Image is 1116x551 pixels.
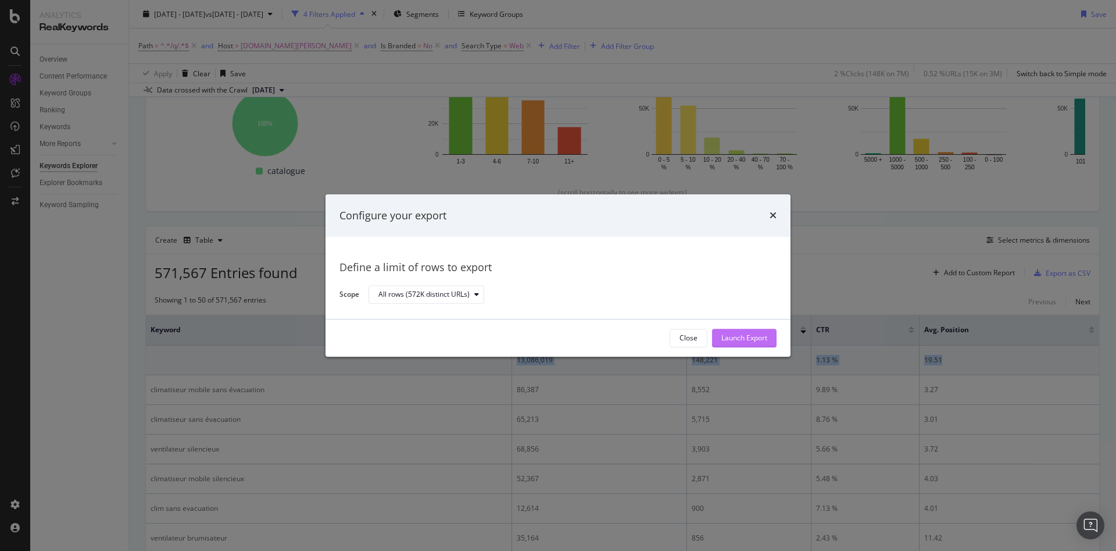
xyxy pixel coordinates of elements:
div: Open Intercom Messenger [1076,511,1104,539]
img: website_grey.svg [19,30,28,40]
img: logo_orange.svg [19,19,28,28]
div: Domaine [61,69,90,76]
button: All rows (572K distinct URLs) [369,286,484,304]
div: Mots-clés [146,69,176,76]
label: Scope [339,289,359,302]
div: modal [325,194,791,357]
div: Launch Export [721,333,767,343]
div: Close [679,333,697,343]
div: times [770,208,777,223]
button: Launch Export [712,329,777,347]
div: Define a limit of rows to export [339,261,777,276]
button: Close [670,329,707,347]
div: Configure your export [339,208,446,223]
img: tab_keywords_by_traffic_grey.svg [134,67,143,77]
div: v 4.0.25 [33,19,57,28]
div: Domaine: [DOMAIN_NAME] [30,30,131,40]
div: All rows (572K distinct URLs) [378,292,470,298]
img: tab_domain_overview_orange.svg [48,67,58,77]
